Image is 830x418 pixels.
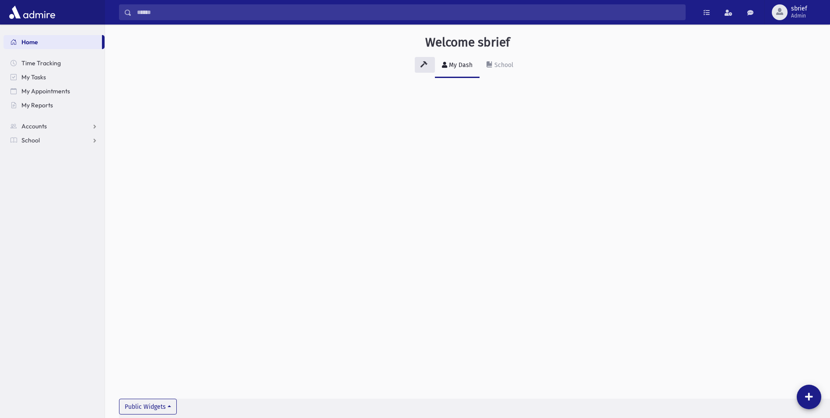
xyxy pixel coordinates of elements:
a: My Dash [435,53,480,78]
span: My Reports [21,101,53,109]
button: Public Widgets [119,399,177,414]
span: Time Tracking [21,59,61,67]
a: My Appointments [4,84,105,98]
img: AdmirePro [7,4,57,21]
span: Accounts [21,122,47,130]
h3: Welcome sbrief [425,35,510,50]
a: My Tasks [4,70,105,84]
input: Search [132,4,685,20]
a: My Reports [4,98,105,112]
span: My Appointments [21,87,70,95]
span: School [21,136,40,144]
a: Home [4,35,102,49]
span: Admin [791,12,807,19]
div: School [493,61,513,69]
span: sbrief [791,5,807,12]
span: Home [21,38,38,46]
div: My Dash [447,61,473,69]
a: School [4,133,105,147]
a: Time Tracking [4,56,105,70]
span: My Tasks [21,73,46,81]
a: Accounts [4,119,105,133]
a: School [480,53,520,78]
